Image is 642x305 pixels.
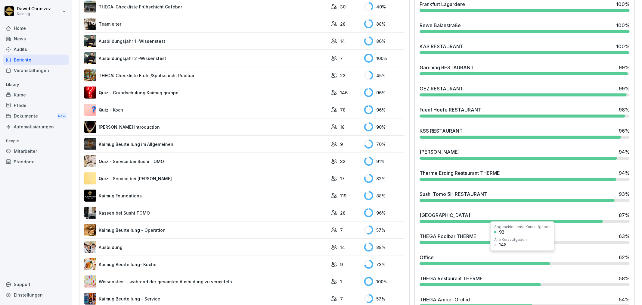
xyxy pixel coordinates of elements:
p: 14 [340,38,345,44]
a: Home [3,23,69,33]
p: 14 [340,244,345,250]
img: emg2a556ow6sapjezcrppgxh.png [84,172,96,184]
a: Office62% [417,251,632,268]
div: 100 % [364,54,405,63]
div: 73 % [364,260,405,269]
p: Library [3,80,69,90]
div: 70 % [364,140,405,149]
a: Quiz - Koch [84,104,328,116]
div: 96 % [364,88,405,97]
a: [PERSON_NAME] Introduction [84,121,328,133]
div: 57 % [364,294,405,303]
div: 62 % [619,254,630,261]
div: 99 % [619,85,630,92]
div: Garching RESTAURANT [420,64,474,71]
img: a8zimp7ircwqkepy38eko2eu.png [84,207,96,219]
a: Einstellungen [3,290,69,300]
div: Support [3,279,69,290]
a: Quiz - Service bei [PERSON_NAME] [84,172,328,184]
img: eu7hyn34msojjefjekhnxyfb.png [84,1,96,13]
a: Rewe Balanstraße100% [417,19,632,36]
div: 96 % [364,105,405,114]
img: m7c771e1b5zzexp1p9raqxk8.png [84,35,96,47]
a: Kassen bei Sushi TOMO [84,207,328,219]
a: THEGA Restaurant THERME58% [417,272,632,289]
div: Sushi Tomo 5H RESTAURANT [420,190,487,198]
p: 17 [340,175,345,182]
img: vu7fopty42ny43mjush7cma0.png [84,138,96,150]
a: Ausbildung [84,241,328,253]
div: 94 % [619,169,630,177]
p: 28 [340,210,346,216]
a: Therme Erding Restaurant THERME94% [417,167,632,183]
div: [PERSON_NAME] [420,148,460,156]
div: KAS RESTAURANT [420,43,463,50]
div: 96 % [364,208,405,217]
a: THEGA: Checkliste Frühschicht Cafébar [84,1,328,13]
div: Therme Erding Restaurant THERME [420,169,500,177]
p: 78 [340,107,346,113]
a: Mitarbeiter [3,146,69,156]
img: ejcw8pgrsnj3kwnpxq2wy9us.png [84,121,96,133]
a: [PERSON_NAME]94% [417,146,632,162]
div: Berichte [3,55,69,65]
p: 7 [340,227,343,233]
div: Dokumente [3,111,69,122]
div: 100 % [616,43,630,50]
p: 146 [340,90,348,96]
a: [GEOGRAPHIC_DATA]87% [417,209,632,225]
a: Ausbildungsjahr 1 -Wissenstest [84,35,328,47]
p: 22 [340,72,346,79]
div: New [57,113,67,120]
a: Kurse [3,90,69,100]
a: Standorte [3,156,69,167]
div: 88 % [364,19,405,28]
a: Kaimug Beurteilung im Allgemeinen [84,138,328,150]
a: Pfade [3,100,69,111]
p: 7 [340,55,343,61]
div: 90 % [364,122,405,131]
a: Teamleiter [84,18,328,30]
div: 100 % [616,1,630,8]
div: 86 % [364,36,405,46]
div: 87 % [619,212,630,219]
div: 100 % [364,277,405,286]
img: pak566alvbcplycpy5gzgq7j.png [84,155,96,167]
img: iuke5jdbrlurc4xfk18k6vt7.png [84,224,96,236]
a: KAS RESTAURANT100% [417,40,632,57]
p: 18 [340,124,345,130]
p: 32 [340,158,346,165]
p: 9 [340,141,343,147]
a: Kaimug Beurteilung - Operation [84,224,328,236]
div: 98 % [619,106,630,113]
a: Garching RESTAURANT99% [417,61,632,78]
div: 63 % [619,233,630,240]
div: Automatisierungen [3,121,69,132]
a: KSS RESTAURANT96% [417,125,632,141]
p: People [3,136,69,146]
div: Veranstaltungen [3,65,69,76]
a: THEGA Poolbar THERME63% [417,230,632,247]
div: Frankfurt Lagardere [420,1,465,8]
p: Kaimug [17,12,51,16]
a: Sushi Tomo 5H RESTAURANT93% [417,188,632,204]
a: Fuenf Hoefe RESTAURANT98% [417,104,632,120]
p: 119 [340,193,346,199]
a: Audits [3,44,69,55]
div: News [3,33,69,44]
div: KSS RESTAURANT [420,127,463,134]
img: t7brl8l3g3sjoed8o8dm9hn8.png [84,104,96,116]
a: Kaimug Beurteilung- Küche [84,258,328,270]
div: Abgeschlossene Kursaufgaben [494,225,551,229]
div: 100 % [616,22,630,29]
p: 1 [340,278,342,285]
div: 40 % [364,2,405,11]
a: Wissenstest - während der gesamten Ausbildung zu vermitteln [84,275,328,288]
div: Alle Kursaufgaben [494,238,527,241]
img: p7t4hv9nngsgdpqtll45nlcz.png [84,190,96,202]
div: 93 % [619,190,630,198]
div: 91 % [364,157,405,166]
p: 9 [340,261,343,268]
p: 30 [340,4,346,10]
